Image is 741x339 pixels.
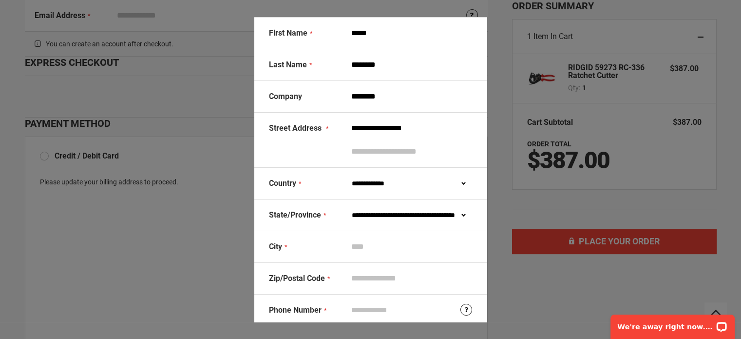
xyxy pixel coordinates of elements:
span: Phone Number [269,305,322,315]
span: Company [269,92,302,101]
span: First Name [269,28,307,38]
span: Last Name [269,60,307,69]
span: Zip/Postal Code [269,274,325,283]
span: City [269,242,282,251]
span: Street Address [269,123,322,133]
iframe: LiveChat chat widget [604,308,741,339]
span: State/Province [269,210,321,219]
span: Country [269,179,296,188]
